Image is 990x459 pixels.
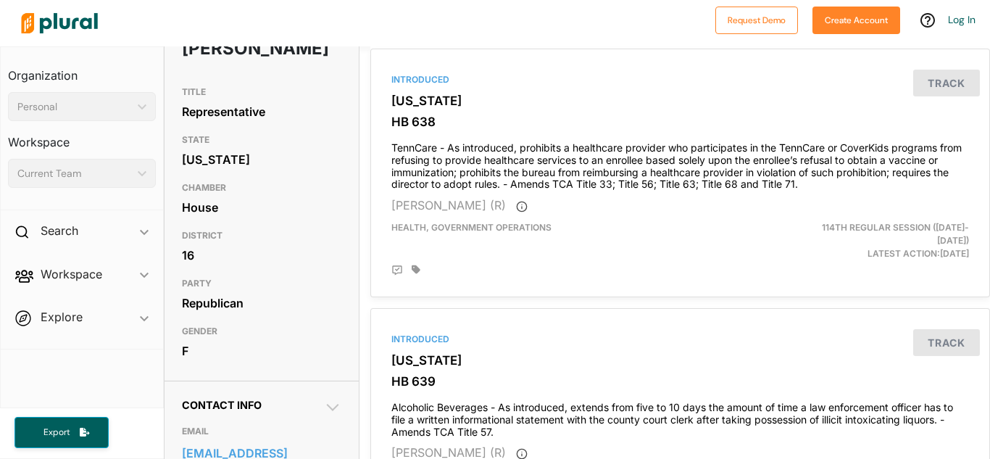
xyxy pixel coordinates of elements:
div: Add tags [412,265,420,275]
div: Republican [182,292,341,314]
span: [PERSON_NAME] (R) [391,198,506,212]
span: Export [33,426,80,439]
h1: [PERSON_NAME] [182,27,278,70]
a: Request Demo [715,12,798,27]
h3: [US_STATE] [391,353,969,368]
h3: GENDER [182,323,341,340]
div: Introduced [391,73,969,86]
span: Contact Info [182,399,262,411]
h3: CHAMBER [182,179,341,197]
div: Current Team [17,166,132,181]
h4: Alcoholic Beverages - As introduced, extends from five to 10 days the amount of time a law enforc... [391,394,969,438]
span: Health, Government Operations [391,222,552,233]
div: Personal [17,99,132,115]
div: Representative [182,101,341,123]
h3: STATE [182,131,341,149]
h3: HB 638 [391,115,969,129]
div: Add Position Statement [391,265,403,276]
h3: PARTY [182,275,341,292]
h3: EMAIL [182,423,341,440]
a: Create Account [812,12,900,27]
button: Track [913,329,980,356]
h3: [US_STATE] [391,94,969,108]
h3: HB 639 [391,374,969,389]
h3: Organization [8,54,156,86]
a: Log In [948,13,976,26]
button: Create Account [812,7,900,34]
button: Track [913,70,980,96]
div: [US_STATE] [182,149,341,170]
h2: Search [41,223,78,239]
button: Request Demo [715,7,798,34]
span: 114th Regular Session ([DATE]-[DATE]) [822,222,969,246]
div: House [182,197,341,218]
button: Export [14,417,109,448]
div: F [182,340,341,362]
div: Introduced [391,333,969,346]
div: Latest Action: [DATE] [780,221,980,260]
h3: Workspace [8,121,156,153]
h3: TITLE [182,83,341,101]
h4: TennCare - As introduced, prohibits a healthcare provider who participates in the TennCare or Cov... [391,135,969,191]
h3: DISTRICT [182,227,341,244]
div: 16 [182,244,341,266]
